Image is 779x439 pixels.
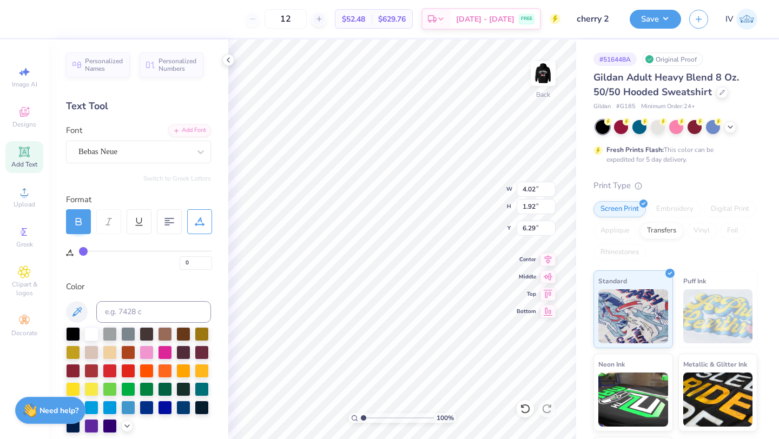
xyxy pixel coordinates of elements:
[593,71,739,98] span: Gildan Adult Heavy Blend 8 Oz. 50/50 Hooded Sweatshirt
[5,280,43,297] span: Clipart & logos
[598,373,668,427] img: Neon Ink
[642,52,703,66] div: Original Proof
[11,160,37,169] span: Add Text
[640,223,683,239] div: Transfers
[593,223,637,239] div: Applique
[569,8,622,30] input: Untitled Design
[378,14,406,25] span: $629.76
[641,102,695,111] span: Minimum Order: 24 +
[517,256,536,263] span: Center
[704,201,756,217] div: Digital Print
[456,14,514,25] span: [DATE] - [DATE]
[683,358,747,370] span: Metallic & Glitter Ink
[598,275,627,287] span: Standard
[598,289,668,343] img: Standard
[606,145,740,164] div: This color can be expedited for 5 day delivery.
[593,201,646,217] div: Screen Print
[14,200,35,209] span: Upload
[265,9,307,29] input: – –
[720,223,745,239] div: Foil
[593,52,637,66] div: # 516448A
[11,329,37,337] span: Decorate
[517,290,536,298] span: Top
[532,63,554,84] img: Back
[683,373,753,427] img: Metallic & Glitter Ink
[39,405,78,416] strong: Need help?
[616,102,636,111] span: # G185
[517,273,536,281] span: Middle
[437,413,454,423] span: 100 %
[85,57,123,72] span: Personalized Names
[630,10,681,29] button: Save
[683,289,753,343] img: Puff Ink
[143,174,211,183] button: Switch to Greek Letters
[593,179,757,192] div: Print Type
[536,90,550,99] div: Back
[649,201,701,217] div: Embroidery
[12,120,36,129] span: Designs
[16,240,33,249] span: Greek
[96,301,211,323] input: e.g. 7428 c
[593,102,611,111] span: Gildan
[686,223,717,239] div: Vinyl
[66,194,212,206] div: Format
[12,80,37,89] span: Image AI
[342,14,365,25] span: $52.48
[517,308,536,315] span: Bottom
[168,124,211,137] div: Add Font
[159,57,197,72] span: Personalized Numbers
[66,124,82,137] label: Font
[598,358,625,370] span: Neon Ink
[606,145,664,154] strong: Fresh Prints Flash:
[521,15,532,23] span: FREE
[683,275,706,287] span: Puff Ink
[725,13,734,25] span: IV
[725,9,757,30] a: IV
[66,281,211,293] div: Color
[66,99,211,114] div: Text Tool
[593,244,646,261] div: Rhinestones
[736,9,757,30] img: Isha Veturkar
